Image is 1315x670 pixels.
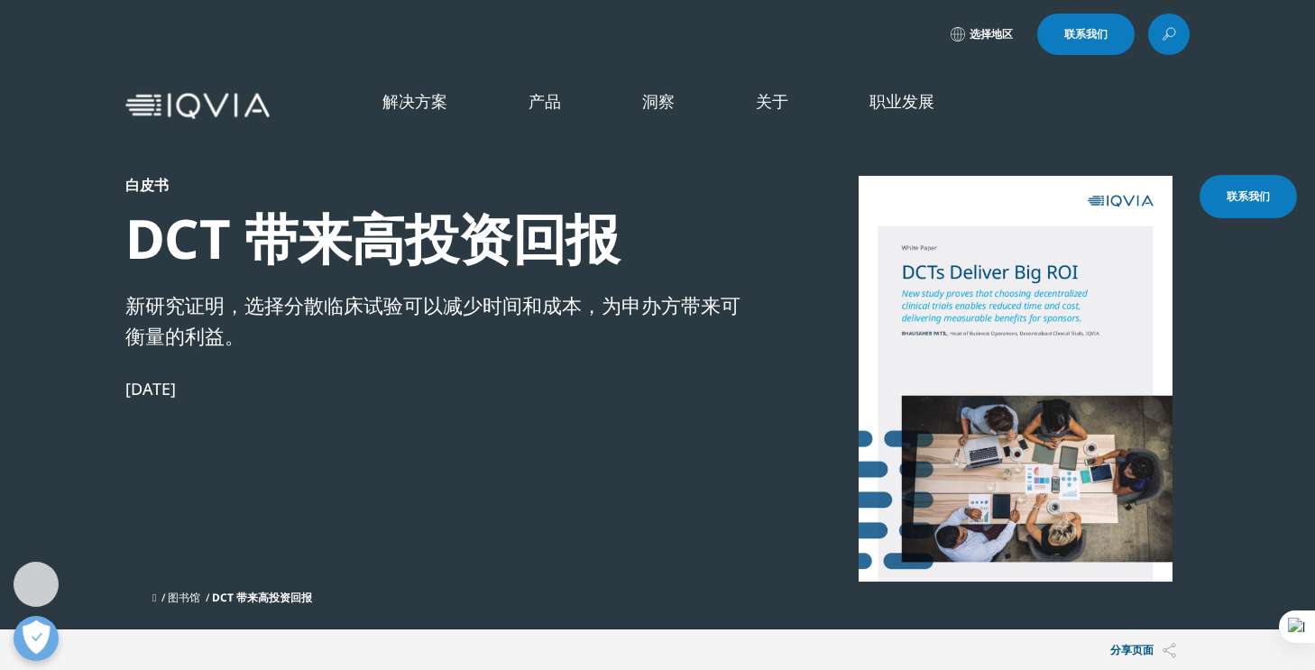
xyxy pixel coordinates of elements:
[756,90,788,112] font: 关于
[1037,14,1135,55] a: 联系我们
[869,90,934,113] a: 职业发展
[970,26,1013,41] font: 选择地区
[1064,26,1108,41] font: 联系我们
[125,93,270,119] img: IQVIA医疗信息技术和制药临床研究公司
[382,90,447,112] font: 解决方案
[529,90,561,112] font: 产品
[125,291,740,349] font: 新研究证明，选择分散临床试验可以减少时间和成本，为申办方带来可衡量的利益。
[125,201,619,275] font: DCT 带来高投资回报
[1110,642,1154,657] font: 分享页面
[642,90,675,113] a: 洞察
[14,616,59,661] button: 开放偏好
[1163,643,1176,658] img: 分享页面
[642,90,675,112] font: 洞察
[1200,175,1297,218] a: 联系我们
[382,90,447,113] a: 解决方案
[869,90,934,112] font: 职业发展
[529,90,561,113] a: 产品
[756,90,788,113] a: 关于
[125,378,176,399] font: [DATE]
[1227,188,1270,204] font: 联系我们
[125,175,169,195] font: 白皮书
[277,63,1190,149] nav: 基本的
[212,590,312,605] font: DCT 带来高投资回报
[168,590,200,605] a: 图书馆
